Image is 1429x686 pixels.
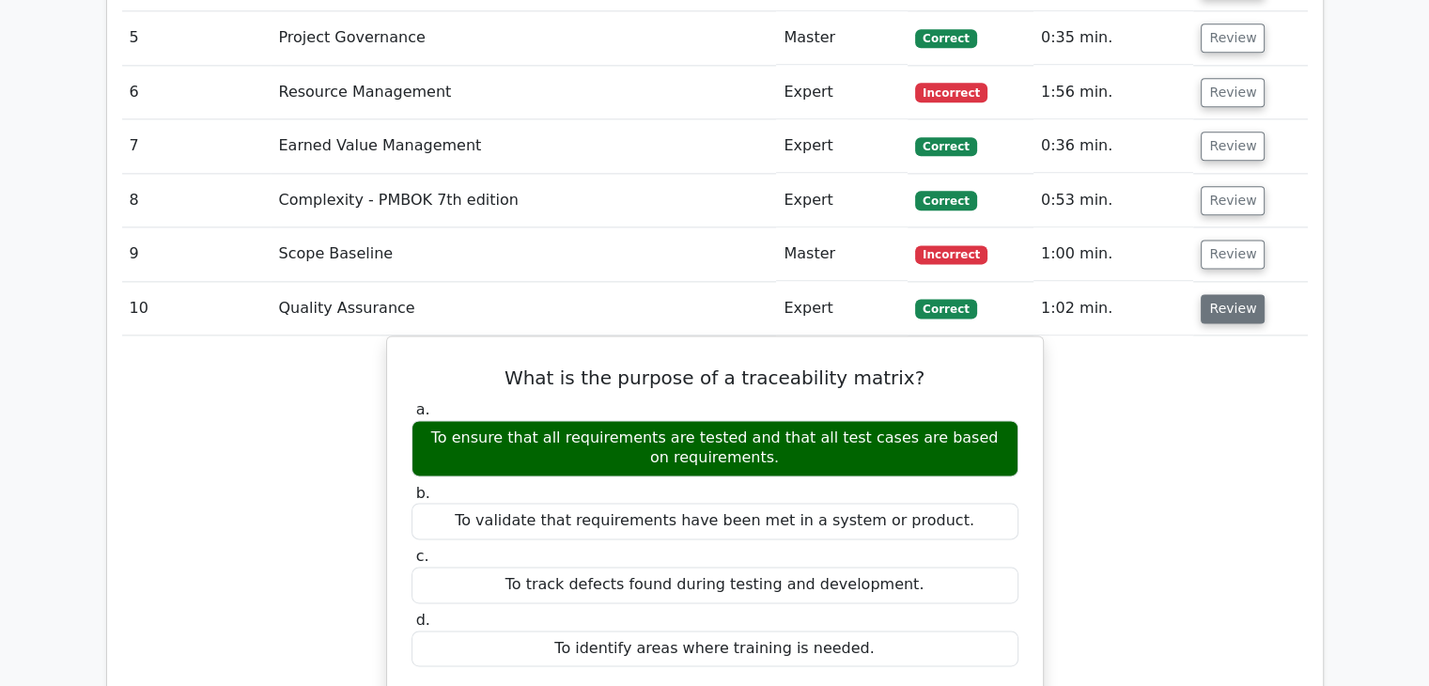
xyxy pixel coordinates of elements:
td: 1:02 min. [1033,282,1194,335]
td: Scope Baseline [271,227,776,281]
h5: What is the purpose of a traceability matrix? [410,366,1020,389]
span: c. [416,547,429,565]
td: 10 [122,282,272,335]
td: 5 [122,11,272,65]
div: To ensure that all requirements are tested and that all test cases are based on requirements. [412,420,1018,476]
td: Master [776,11,908,65]
span: a. [416,400,430,418]
span: Incorrect [915,245,987,264]
div: To identify areas where training is needed. [412,631,1018,667]
div: To validate that requirements have been met in a system or product. [412,503,1018,539]
td: Expert [776,66,908,119]
button: Review [1201,240,1265,269]
td: 7 [122,119,272,173]
td: 6 [122,66,272,119]
td: 9 [122,227,272,281]
span: d. [416,611,430,629]
button: Review [1201,132,1265,161]
span: Correct [915,191,976,210]
td: Expert [776,119,908,173]
button: Review [1201,186,1265,215]
td: 1:00 min. [1033,227,1194,281]
span: Correct [915,29,976,48]
button: Review [1201,294,1265,323]
div: To track defects found during testing and development. [412,567,1018,603]
td: 1:56 min. [1033,66,1194,119]
td: 0:53 min. [1033,174,1194,227]
td: Resource Management [271,66,776,119]
span: Correct [915,299,976,318]
td: Complexity - PMBOK 7th edition [271,174,776,227]
span: b. [416,484,430,502]
td: Earned Value Management [271,119,776,173]
button: Review [1201,23,1265,53]
span: Incorrect [915,83,987,101]
span: Correct [915,137,976,156]
td: Expert [776,282,908,335]
td: 8 [122,174,272,227]
td: Project Governance [271,11,776,65]
td: 0:35 min. [1033,11,1194,65]
td: 0:36 min. [1033,119,1194,173]
td: Master [776,227,908,281]
td: Expert [776,174,908,227]
button: Review [1201,78,1265,107]
td: Quality Assurance [271,282,776,335]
